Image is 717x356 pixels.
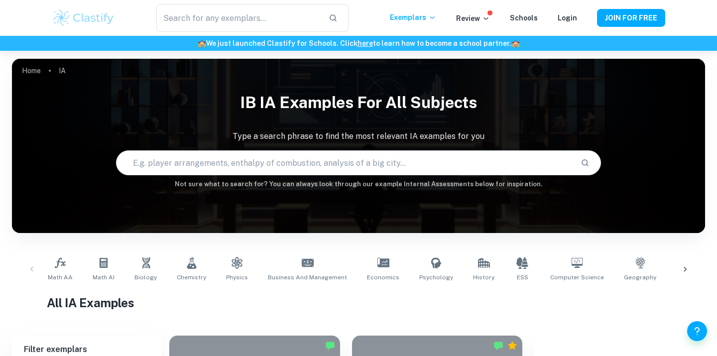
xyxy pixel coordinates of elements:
[156,4,321,32] input: Search for any exemplars...
[48,273,73,282] span: Math AA
[390,12,436,23] p: Exemplars
[59,65,66,76] p: IA
[52,8,115,28] img: Clastify logo
[268,273,347,282] span: Business and Management
[577,154,594,171] button: Search
[367,273,399,282] span: Economics
[22,64,41,78] a: Home
[134,273,157,282] span: Biology
[2,38,715,49] h6: We just launched Clastify for Schools. Click to learn how to become a school partner.
[12,130,705,142] p: Type a search phrase to find the most relevant IA examples for you
[550,273,604,282] span: Computer Science
[325,341,335,351] img: Marked
[510,14,538,22] a: Schools
[597,9,665,27] button: JOIN FOR FREE
[358,39,373,47] a: here
[507,341,517,351] div: Premium
[177,273,206,282] span: Chemistry
[517,273,528,282] span: ESS
[473,273,494,282] span: History
[117,149,573,177] input: E.g. player arrangements, enthalpy of combustion, analysis of a big city...
[93,273,115,282] span: Math AI
[198,39,206,47] span: 🏫
[226,273,248,282] span: Physics
[419,273,453,282] span: Psychology
[511,39,520,47] span: 🏫
[47,294,671,312] h1: All IA Examples
[456,13,490,24] p: Review
[12,87,705,119] h1: IB IA examples for all subjects
[687,321,707,341] button: Help and Feedback
[12,179,705,189] h6: Not sure what to search for? You can always look through our example Internal Assessments below f...
[624,273,656,282] span: Geography
[558,14,577,22] a: Login
[493,341,503,351] img: Marked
